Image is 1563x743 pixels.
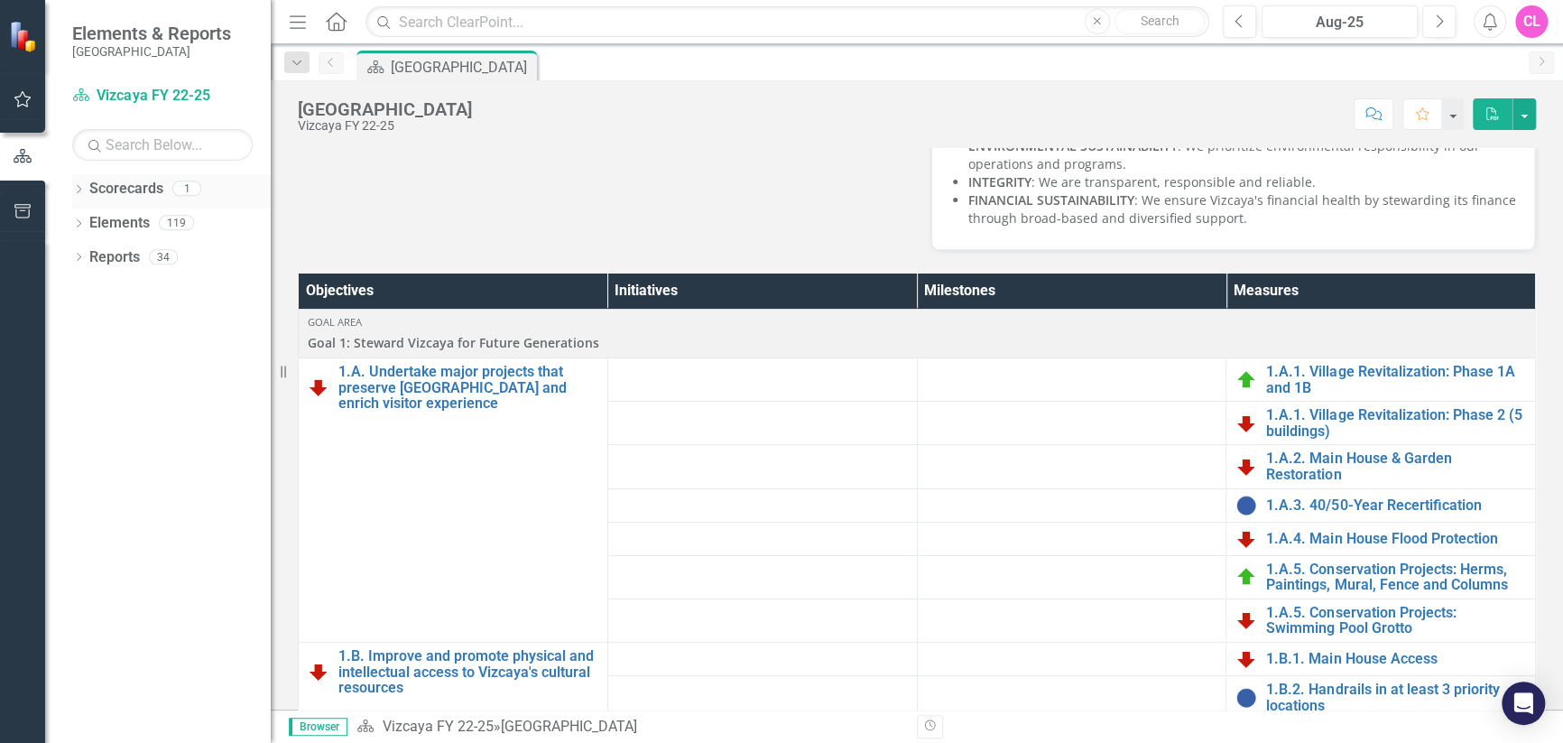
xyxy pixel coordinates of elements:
[1266,562,1526,593] a: 1.A.5. Conservation Projects: Herms, Paintings, Mural, Fence and Columns
[298,119,472,133] div: Vizcaya FY 22-25
[1235,566,1257,588] img: At or Above Target
[1266,450,1526,482] a: 1.A.2. Main House & Garden Restoration
[149,249,178,265] div: 34
[968,137,1516,173] li: : We prioritize environmental responsibility in our operations and programs.
[1266,407,1526,439] a: 1.A.1. Village Revitalization: Phase 2 (5 buildings)
[1235,687,1257,709] img: No Information
[289,718,347,736] span: Browser
[968,173,1031,190] strong: INTEGRITY
[968,191,1516,228] li: : We ensure Vizcaya's financial health by stewarding its finance through broad-based and diversif...
[1266,651,1526,667] a: 1.B.1. Main House Access
[1235,609,1257,631] img: Below Plan
[1235,456,1257,478] img: Below Plan
[382,718,493,735] a: Vizcaya FY 22-25
[1235,528,1257,550] img: Below Plan
[1502,682,1545,725] div: Open Intercom Messenger
[298,99,472,119] div: [GEOGRAPHIC_DATA]
[1266,605,1526,636] a: 1.A.5. Conservation Projects: Swimming Pool Grotto
[338,648,598,696] a: 1.B. Improve and promote physical and intellectual access to Vizcaya's cultural resources
[1268,12,1411,33] div: Aug-25
[308,661,329,683] img: Below Plan
[1515,5,1548,38] button: CL
[308,376,329,398] img: Below Plan
[1114,9,1205,34] button: Search
[356,717,903,738] div: »
[308,315,1526,330] div: Goal Area
[1262,5,1418,38] button: Aug-25
[500,718,636,735] div: [GEOGRAPHIC_DATA]
[391,56,532,79] div: [GEOGRAPHIC_DATA]
[89,247,140,268] a: Reports
[1266,364,1526,395] a: 1.A.1. Village Revitalization: Phase 1A and 1B
[72,23,231,44] span: Elements & Reports
[308,334,1526,352] span: Goal 1: Steward Vizcaya for Future Generations
[1140,14,1179,28] span: Search
[72,129,253,161] input: Search Below...
[72,86,253,107] a: Vizcaya FY 22-25
[1266,497,1526,514] a: 1.A.3. 40/50-Year Recertification
[89,179,163,200] a: Scorecards
[968,191,1134,209] strong: FINANCIAL SUSTAINABILITY
[968,173,1516,191] li: : We are transparent, responsible and reliable.
[172,181,201,197] div: 1
[1235,648,1257,670] img: Below Plan
[9,21,41,52] img: ClearPoint Strategy
[89,213,150,234] a: Elements
[1266,531,1526,547] a: 1.A.4. Main House Flood Protection
[338,364,598,412] a: 1.A. Undertake major projects that preserve [GEOGRAPHIC_DATA] and enrich visitor experience
[1235,369,1257,391] img: At or Above Target
[1235,413,1257,434] img: Below Plan
[159,216,194,231] div: 119
[72,44,231,59] small: [GEOGRAPHIC_DATA]
[365,6,1209,38] input: Search ClearPoint...
[1235,495,1257,516] img: No Information
[1266,682,1526,713] a: 1.B.2. Handrails in at least 3 priority locations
